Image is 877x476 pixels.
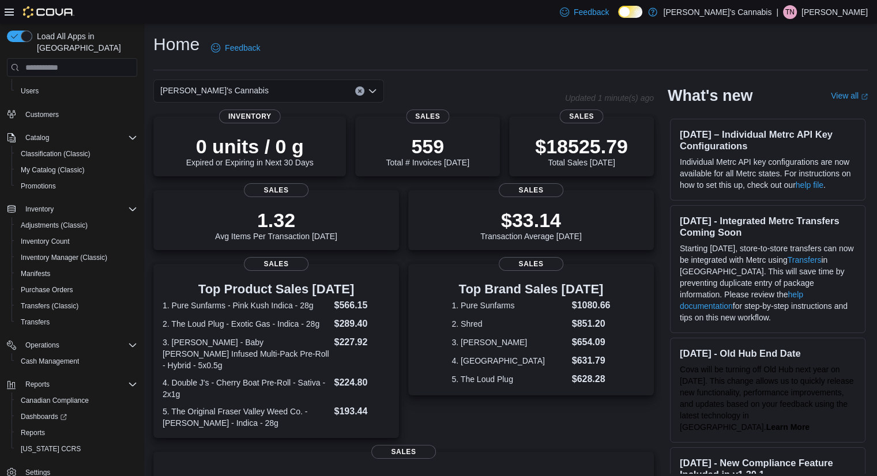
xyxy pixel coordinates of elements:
span: Manifests [16,267,137,281]
span: Sales [499,183,563,197]
dd: $193.44 [334,405,389,418]
span: Adjustments (Classic) [21,221,88,230]
button: Catalog [21,131,54,145]
button: Users [12,83,142,99]
button: Purchase Orders [12,282,142,298]
dd: $566.15 [334,299,389,312]
a: Customers [21,108,63,122]
span: Promotions [16,179,137,193]
span: Reports [25,380,50,389]
span: Users [16,84,137,98]
button: Canadian Compliance [12,392,142,409]
span: TN [785,5,795,19]
p: | [776,5,778,19]
p: Individual Metrc API key configurations are now available for all Metrc states. For instructions ... [680,156,856,191]
span: Promotions [21,182,56,191]
span: Sales [406,109,449,123]
a: Users [16,84,43,98]
h3: [DATE] – Individual Metrc API Key Configurations [680,129,856,152]
button: My Catalog (Classic) [12,162,142,178]
div: Total Sales [DATE] [535,135,628,167]
span: Operations [21,338,137,352]
input: Dark Mode [618,6,642,18]
h2: What's new [668,86,752,105]
dd: $289.40 [334,317,389,331]
dd: $631.79 [572,354,611,368]
p: $18525.79 [535,135,628,158]
button: Inventory [21,202,58,216]
span: Feedback [225,42,260,54]
a: Cash Management [16,354,84,368]
span: Inventory [21,202,137,216]
p: [PERSON_NAME]'s Cannabis [663,5,771,19]
span: Cash Management [16,354,137,368]
a: [US_STATE] CCRS [16,442,85,456]
button: Customers [2,106,142,123]
button: Operations [2,337,142,353]
dd: $1080.66 [572,299,611,312]
span: My Catalog (Classic) [21,165,85,175]
span: Users [21,86,39,96]
span: Sales [499,257,563,271]
span: Purchase Orders [21,285,73,294]
a: help documentation [680,290,803,311]
dd: $851.20 [572,317,611,331]
span: Classification (Classic) [16,147,137,161]
a: Learn More [766,422,809,432]
dt: 1. Pure Sunfarms [451,300,567,311]
dt: 3. [PERSON_NAME] [451,337,567,348]
span: Sales [244,183,308,197]
a: Purchase Orders [16,283,78,297]
h3: [DATE] - Old Hub End Date [680,347,856,359]
span: Purchase Orders [16,283,137,297]
span: Customers [21,107,137,122]
button: Reports [21,377,54,391]
button: Reports [12,425,142,441]
button: Inventory Manager (Classic) [12,250,142,266]
span: Operations [25,341,59,350]
dd: $227.92 [334,335,389,349]
div: Transaction Average [DATE] [480,209,582,241]
a: Inventory Count [16,235,74,248]
span: Inventory Count [16,235,137,248]
h3: Top Brand Sales [DATE] [451,282,610,296]
div: Avg Items Per Transaction [DATE] [215,209,337,241]
button: [US_STATE] CCRS [12,441,142,457]
a: Transfers (Classic) [16,299,83,313]
p: [PERSON_NAME] [801,5,868,19]
button: Classification (Classic) [12,146,142,162]
a: Feedback [555,1,613,24]
span: Feedback [574,6,609,18]
span: Canadian Compliance [16,394,137,407]
span: Adjustments (Classic) [16,218,137,232]
dt: 5. The Loud Plug [451,373,567,385]
p: 559 [386,135,469,158]
span: Sales [560,109,603,123]
h1: Home [153,33,200,56]
a: Manifests [16,267,55,281]
span: Inventory Manager (Classic) [16,251,137,265]
span: Manifests [21,269,50,278]
span: Transfers (Classic) [16,299,137,313]
dt: 3. [PERSON_NAME] - Baby [PERSON_NAME] Infused Multi-Pack Pre-Roll - Hybrid - 5x0.5g [163,337,329,371]
p: $33.14 [480,209,582,232]
button: Open list of options [368,86,377,96]
button: Manifests [12,266,142,282]
a: Reports [16,426,50,440]
span: Reports [21,428,45,437]
dd: $654.09 [572,335,611,349]
h3: [DATE] - Integrated Metrc Transfers Coming Soon [680,215,856,238]
span: Canadian Compliance [21,396,89,405]
a: help file [796,180,823,190]
a: Transfers [16,315,54,329]
button: Transfers (Classic) [12,298,142,314]
dt: 1. Pure Sunfarms - Pink Kush Indica - 28g [163,300,329,311]
span: Sales [371,445,436,459]
dd: $628.28 [572,372,611,386]
img: Cova [23,6,74,18]
div: Total # Invoices [DATE] [386,135,469,167]
button: Reports [2,376,142,392]
p: 1.32 [215,209,337,232]
span: Dashboards [21,412,67,421]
